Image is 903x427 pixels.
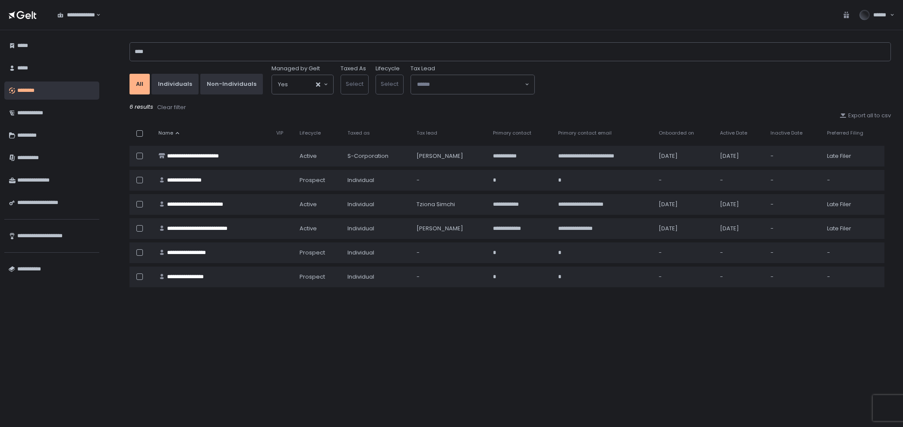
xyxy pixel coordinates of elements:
[659,130,694,136] span: Onboarded on
[346,80,363,88] span: Select
[827,176,879,184] div: -
[659,201,710,208] div: [DATE]
[347,152,406,160] div: S-Corporation
[659,152,710,160] div: [DATE]
[300,249,325,257] span: prospect
[827,249,879,257] div: -
[770,201,817,208] div: -
[278,80,288,89] span: Yes
[341,65,366,72] label: Taxed As
[129,103,891,112] div: 6 results
[288,80,315,89] input: Search for option
[840,112,891,119] button: Export all to csv
[411,75,534,94] div: Search for option
[129,74,150,94] button: All
[158,130,173,136] span: Name
[770,273,817,281] div: -
[659,273,710,281] div: -
[300,176,325,184] span: prospect
[720,249,760,257] div: -
[827,130,863,136] span: Preferred Filing
[276,130,283,136] span: VIP
[158,80,192,88] div: Individuals
[381,80,398,88] span: Select
[300,273,325,281] span: prospect
[493,130,531,136] span: Primary contact
[659,176,710,184] div: -
[770,249,817,257] div: -
[659,249,710,257] div: -
[827,152,879,160] div: Late Filer
[300,225,317,232] span: active
[417,225,483,232] div: [PERSON_NAME]
[558,130,612,136] span: Primary contact email
[157,103,186,112] button: Clear filter
[272,65,320,72] span: Managed by Gelt
[152,74,199,94] button: Individuals
[417,130,437,136] span: Tax lead
[720,225,760,232] div: [DATE]
[827,225,879,232] div: Late Filer
[300,152,317,160] span: active
[417,249,483,257] div: -
[770,130,802,136] span: Inactive Date
[347,201,406,208] div: Individual
[417,152,483,160] div: [PERSON_NAME]
[347,249,406,257] div: Individual
[720,152,760,160] div: [DATE]
[410,65,435,72] span: Tax Lead
[770,176,817,184] div: -
[659,225,710,232] div: [DATE]
[417,176,483,184] div: -
[136,80,143,88] div: All
[376,65,400,72] label: Lifecycle
[200,74,263,94] button: Non-Individuals
[207,80,256,88] div: Non-Individuals
[827,273,879,281] div: -
[770,225,817,232] div: -
[347,225,406,232] div: Individual
[720,201,760,208] div: [DATE]
[720,176,760,184] div: -
[300,130,321,136] span: Lifecycle
[827,201,879,208] div: Late Filer
[316,82,320,87] button: Clear Selected
[52,6,101,24] div: Search for option
[157,104,186,111] div: Clear filter
[770,152,817,160] div: -
[300,201,317,208] span: active
[720,130,747,136] span: Active Date
[272,75,333,94] div: Search for option
[720,273,760,281] div: -
[347,130,370,136] span: Taxed as
[417,201,483,208] div: Tziona Simchi
[417,273,483,281] div: -
[417,80,524,89] input: Search for option
[347,273,406,281] div: Individual
[347,176,406,184] div: Individual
